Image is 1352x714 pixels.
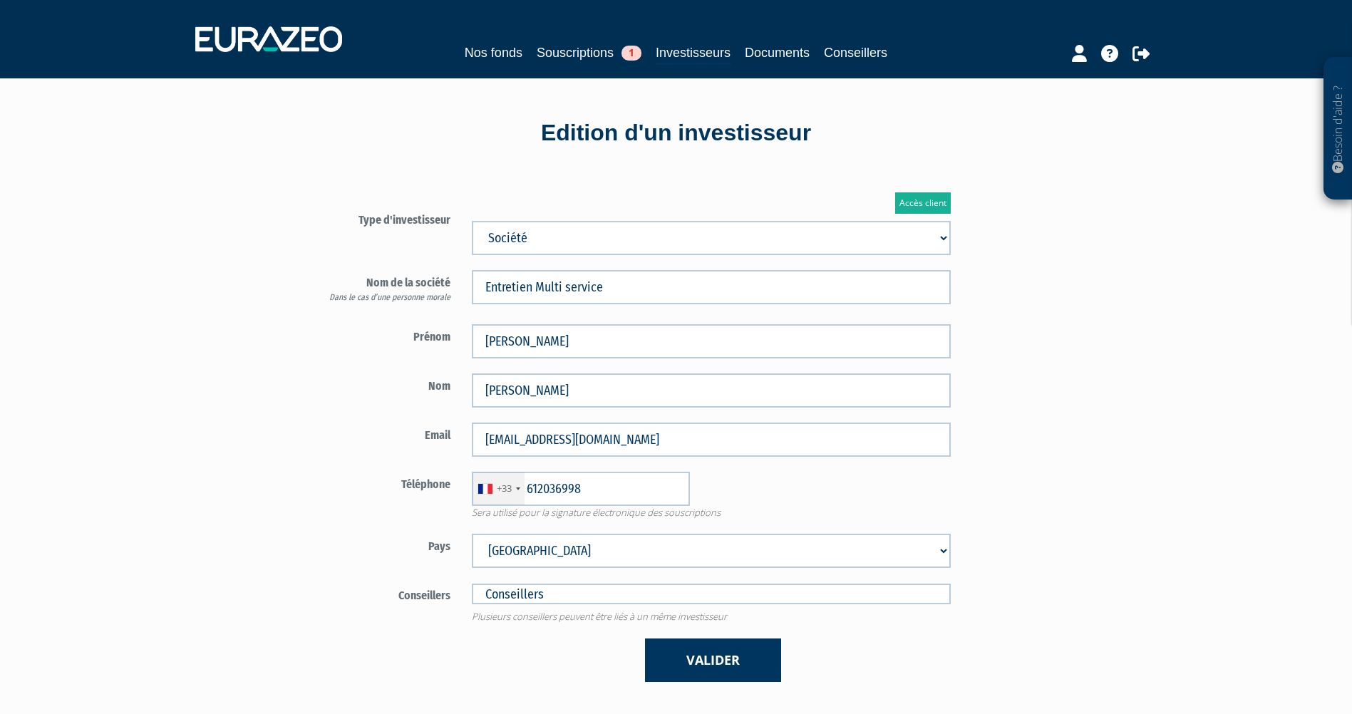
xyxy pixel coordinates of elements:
[295,472,462,493] label: Téléphone
[295,373,462,395] label: Nom
[461,506,961,519] span: Sera utilisé pour la signature électronique des souscriptions
[295,534,462,555] label: Pays
[473,472,525,505] div: France: +33
[465,43,522,63] a: Nos fonds
[270,117,1083,150] div: Edition d'un investisseur
[497,482,512,495] div: +33
[895,192,951,214] a: Accès client
[537,43,641,63] a: Souscriptions1
[295,423,462,444] label: Email
[295,324,462,346] label: Prénom
[461,610,961,624] span: Plusieurs conseillers peuvent être liés à un même investisseur
[295,270,462,304] label: Nom de la société
[656,43,731,65] a: Investisseurs
[824,43,887,63] a: Conseillers
[1330,65,1346,193] p: Besoin d'aide ?
[306,291,451,304] div: Dans le cas d’une personne morale
[295,583,462,604] label: Conseillers
[295,207,462,229] label: Type d'investisseur
[621,46,641,61] span: 1
[745,43,810,63] a: Documents
[195,26,342,52] img: 1732889491-logotype_eurazeo_blanc_rvb.png
[645,638,781,682] button: Valider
